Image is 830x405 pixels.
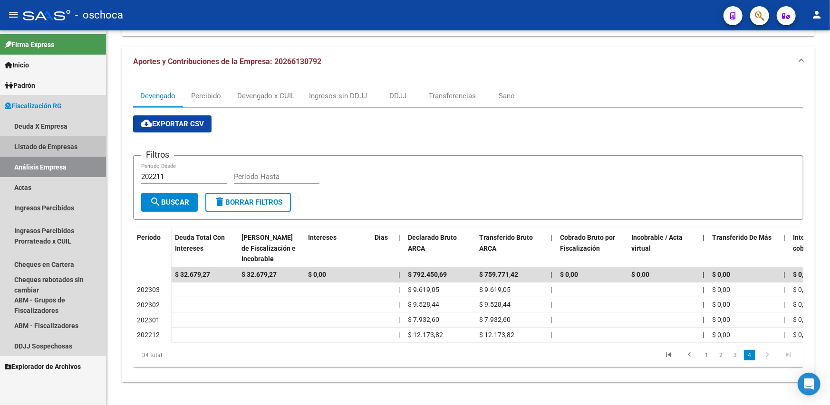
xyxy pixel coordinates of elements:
[122,77,815,382] div: Aportes y Contribuciones de la Empresa: 20266130792
[479,316,511,323] span: $ 7.932,60
[5,39,54,50] span: Firma Express
[780,227,789,269] datatable-header-cell: |
[214,196,225,207] mat-icon: delete
[715,350,727,360] a: 2
[712,331,730,339] span: $ 0,00
[475,227,547,269] datatable-header-cell: Transferido Bruto ARCA
[708,227,780,269] datatable-header-cell: Transferido De Más
[744,350,755,360] a: 4
[479,234,533,252] span: Transferido Bruto ARCA
[304,227,371,269] datatable-header-cell: Intereses
[758,350,776,360] a: go to next page
[730,350,741,360] a: 3
[712,286,730,293] span: $ 0,00
[703,331,704,339] span: |
[779,350,797,360] a: go to last page
[783,301,785,308] span: |
[75,5,123,26] span: - oschoca
[404,227,475,269] datatable-header-cell: Declarado Bruto ARCA
[175,271,210,278] span: $ 32.679,27
[137,286,160,293] span: 202303
[133,57,321,66] span: Aportes y Contribuciones de la Empresa: 20266130792
[627,227,699,269] datatable-header-cell: Incobrable / Acta virtual
[556,227,627,269] datatable-header-cell: Cobrado Bruto por Fiscalización
[479,286,511,293] span: $ 9.619,05
[238,227,304,269] datatable-header-cell: Deuda Bruta Neto de Fiscalización e Incobrable
[241,271,277,278] span: $ 32.679,27
[192,91,222,101] div: Percibido
[133,343,265,367] div: 34 total
[5,60,29,70] span: Inicio
[408,271,447,278] span: $ 792.450,69
[408,316,439,323] span: $ 7.932,60
[703,286,704,293] span: |
[793,271,811,278] span: $ 0,00
[550,234,552,241] span: |
[408,301,439,308] span: $ 9.528,44
[371,227,395,269] datatable-header-cell: Dias
[550,286,552,293] span: |
[743,347,757,363] li: page 4
[783,286,785,293] span: |
[550,331,552,339] span: |
[793,286,811,293] span: $ 0,00
[141,193,198,212] button: Buscar
[408,234,457,252] span: Declarado Bruto ARCA
[8,9,19,20] mat-icon: menu
[5,101,62,111] span: Fiscalización RG
[550,316,552,323] span: |
[137,331,160,339] span: 202212
[398,316,400,323] span: |
[714,347,728,363] li: page 2
[395,227,404,269] datatable-header-cell: |
[241,234,296,263] span: [PERSON_NAME] de Fiscalización e Incobrable
[703,234,705,241] span: |
[699,227,708,269] datatable-header-cell: |
[309,91,367,101] div: Ingresos sin DDJJ
[728,347,743,363] li: page 3
[122,47,815,77] mat-expansion-panel-header: Aportes y Contribuciones de la Empresa: 20266130792
[389,91,406,101] div: DDJJ
[712,316,730,323] span: $ 0,00
[171,227,238,269] datatable-header-cell: Deuda Total Con Intereses
[712,301,730,308] span: $ 0,00
[150,196,161,207] mat-icon: search
[137,234,161,241] span: Período
[237,91,295,101] div: Devengado x CUIL
[798,373,820,396] div: Open Intercom Messenger
[175,234,225,252] span: Deuda Total Con Intereses
[659,350,677,360] a: go to first page
[398,301,400,308] span: |
[5,361,81,372] span: Explorador de Archivos
[499,91,515,101] div: Sano
[141,148,174,161] h3: Filtros
[547,227,556,269] datatable-header-cell: |
[631,271,649,278] span: $ 0,00
[712,271,730,278] span: $ 0,00
[205,193,291,212] button: Borrar Filtros
[560,234,615,252] span: Cobrado Bruto por Fiscalización
[680,350,698,360] a: go to previous page
[5,80,35,91] span: Padrón
[793,331,811,339] span: $ 0,00
[703,316,704,323] span: |
[308,234,337,241] span: Intereses
[141,120,204,128] span: Exportar CSV
[141,118,152,129] mat-icon: cloud_download
[214,198,282,207] span: Borrar Filtros
[408,286,439,293] span: $ 9.619,05
[631,234,683,252] span: Incobrable / Acta virtual
[560,271,578,278] span: $ 0,00
[550,301,552,308] span: |
[703,271,705,278] span: |
[783,234,785,241] span: |
[550,271,552,278] span: |
[783,271,785,278] span: |
[479,301,511,308] span: $ 9.528,44
[133,115,212,132] button: Exportar CSV
[398,271,400,278] span: |
[429,91,476,101] div: Transferencias
[703,301,704,308] span: |
[137,316,160,324] span: 202301
[712,234,772,241] span: Transferido De Más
